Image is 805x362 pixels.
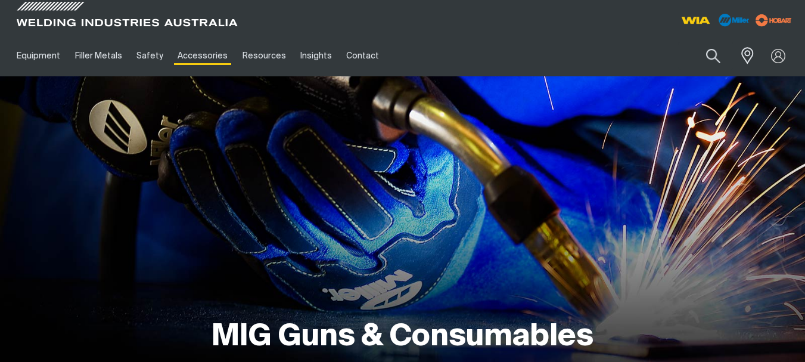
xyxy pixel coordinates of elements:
[170,35,235,76] a: Accessories
[693,42,733,70] button: Search products
[293,35,339,76] a: Insights
[10,35,599,76] nav: Main
[235,35,293,76] a: Resources
[678,42,733,70] input: Product name or item number...
[10,35,67,76] a: Equipment
[752,11,795,29] img: miller
[67,35,129,76] a: Filler Metals
[129,35,170,76] a: Safety
[339,35,386,76] a: Contact
[212,318,593,357] h1: MIG Guns & Consumables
